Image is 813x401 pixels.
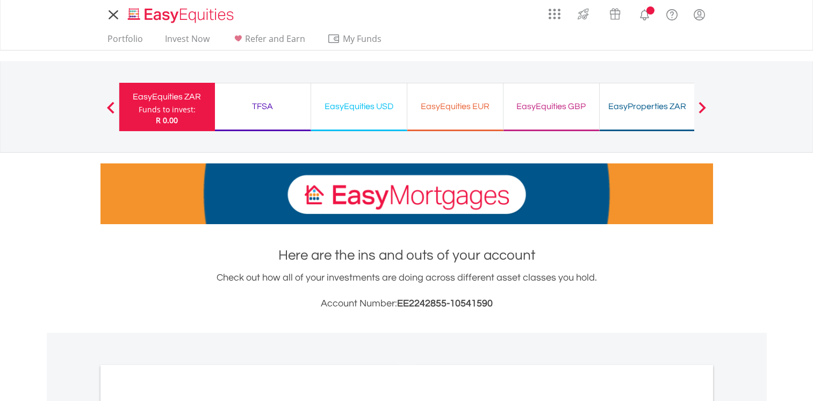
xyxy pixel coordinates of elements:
div: EasyEquities GBP [510,99,593,114]
span: EE2242855-10541590 [397,298,493,309]
a: Portfolio [103,33,147,50]
span: My Funds [327,32,398,46]
span: Refer and Earn [245,33,305,45]
a: FAQ's and Support [658,3,686,24]
div: EasyEquities USD [318,99,400,114]
div: Check out how all of your investments are doing across different asset classes you hold. [100,270,713,311]
img: vouchers-v2.svg [606,5,624,23]
div: Funds to invest: [139,104,196,115]
a: AppsGrid [542,3,567,20]
h3: Account Number: [100,296,713,311]
h1: Here are the ins and outs of your account [100,246,713,265]
img: thrive-v2.svg [574,5,592,23]
span: R 0.00 [156,115,178,125]
a: Home page [124,3,238,24]
div: TFSA [221,99,304,114]
img: EasyMortage Promotion Banner [100,163,713,224]
div: EasyEquities EUR [414,99,497,114]
a: My Profile [686,3,713,26]
a: Refer and Earn [227,33,310,50]
img: grid-menu-icon.svg [549,8,560,20]
img: EasyEquities_Logo.png [126,6,238,24]
a: Vouchers [599,3,631,23]
button: Previous [100,107,121,118]
div: EasyEquities ZAR [126,89,208,104]
button: Next [692,107,713,118]
a: Invest Now [161,33,214,50]
div: EasyProperties ZAR [606,99,689,114]
a: Notifications [631,3,658,24]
